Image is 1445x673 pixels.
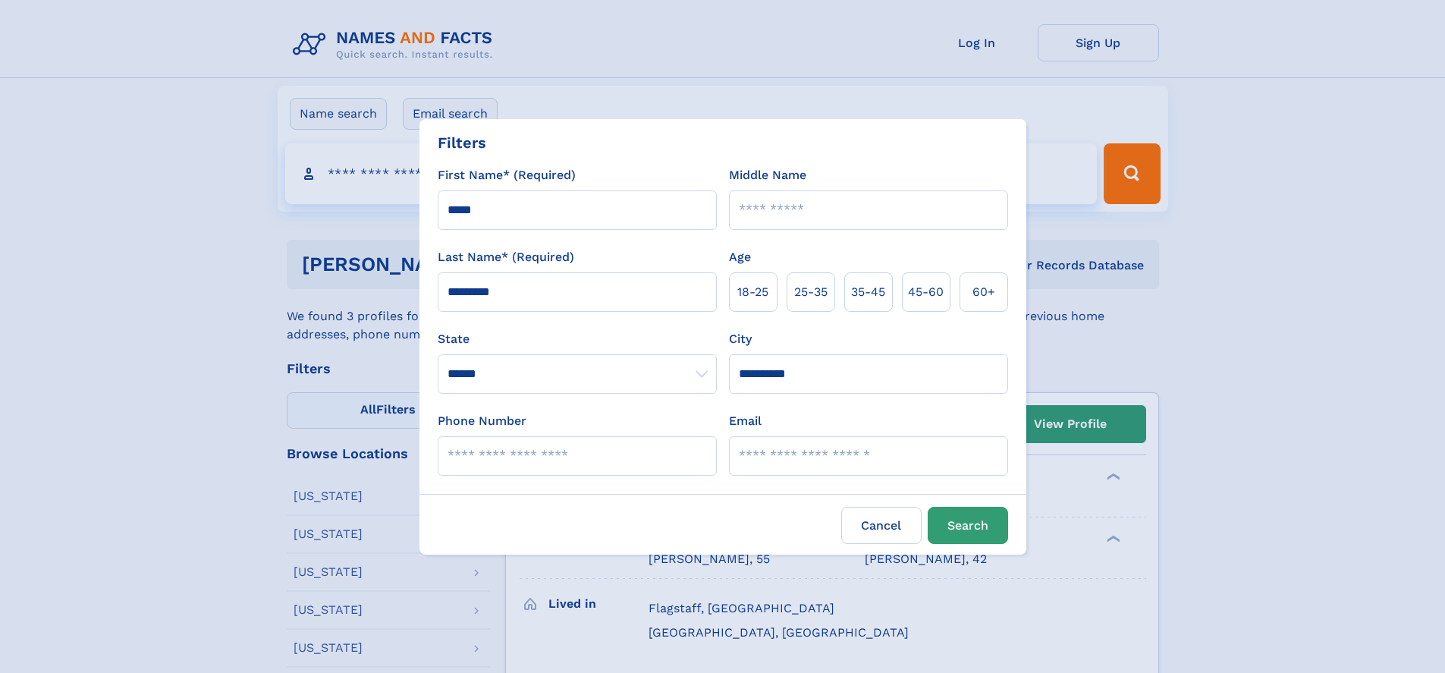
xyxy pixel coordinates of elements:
span: 25‑35 [794,283,828,301]
label: City [729,330,752,348]
div: Filters [438,131,486,154]
label: Age [729,248,751,266]
label: Last Name* (Required) [438,248,574,266]
span: 45‑60 [908,283,944,301]
label: Middle Name [729,166,806,184]
label: Phone Number [438,412,526,430]
button: Search [928,507,1008,544]
span: 18‑25 [737,283,768,301]
span: 35‑45 [851,283,885,301]
label: First Name* (Required) [438,166,576,184]
label: State [438,330,717,348]
label: Cancel [841,507,922,544]
label: Email [729,412,762,430]
span: 60+ [972,283,995,301]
